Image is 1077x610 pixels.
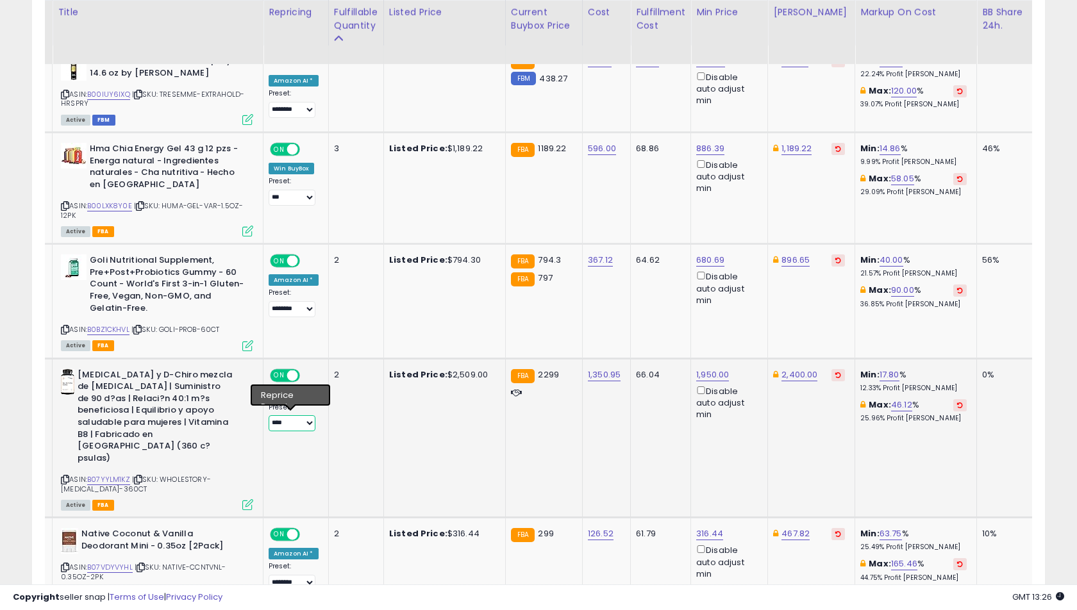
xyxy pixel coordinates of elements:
span: ON [271,256,287,267]
a: B00IUY6IXQ [87,89,130,100]
div: Title [58,5,258,19]
span: 470 [538,54,553,67]
img: 31GrCizRtuL._SL40_.jpg [61,369,74,395]
span: | SKU: TRESEMME-EXTRAHOLD-HRSPRY [61,89,244,108]
span: OFF [298,144,319,155]
img: 417AXDNCQVL._SL40_.jpg [61,143,87,169]
div: Amazon AI * [269,274,319,286]
div: 2 [334,254,374,266]
div: BB Share 24h. [982,5,1029,32]
span: | SKU: HUMA-GEL-VAR-1.5OZ-12PK [61,201,243,220]
div: Fulfillable Quantity [334,5,378,32]
span: 299 [538,527,553,540]
a: 17.80 [880,368,899,381]
span: 2025-09-8 13:26 GMT [1012,591,1064,603]
div: Preset: [269,89,319,118]
a: 14.86 [880,142,901,155]
a: 1,950.00 [696,368,729,381]
div: Listed Price [389,5,500,19]
div: $794.30 [389,254,496,266]
div: ASIN: [61,254,253,349]
span: FBA [92,226,114,237]
span: FBA [92,340,114,351]
div: seller snap | | [13,591,222,604]
a: 63.75 [880,527,902,540]
a: 165.46 [891,557,917,570]
div: ASIN: [61,528,253,597]
div: 2 [334,528,374,540]
p: 12.33% Profit [PERSON_NAME] [860,384,967,393]
b: Min: [860,54,880,67]
span: All listings currently available for purchase on Amazon [61,226,90,237]
p: 25.49% Profit [PERSON_NAME] [860,543,967,552]
span: 438.27 [539,72,567,85]
div: % [860,284,967,308]
span: 797 [538,272,552,284]
div: 56% [982,254,1024,266]
div: % [860,143,967,167]
a: B0BZ1CKHVL [87,324,129,335]
div: 2 [334,369,374,381]
div: Preset: [269,562,319,591]
div: Cost [588,5,625,19]
span: | SKU: GOLI-PROB-60CT [131,324,220,334]
b: Min: [860,368,880,381]
div: ASIN: [61,143,253,235]
div: 61.79 [636,528,681,540]
b: Goli Nutritional Supplement, Pre+Post+Probiotics Gummy - 60 Count - World's First 3-in-1 Gluten-F... [90,254,246,317]
div: % [860,369,967,393]
span: | SKU: NATIVE-CCNTVNL-0.35OZ-2PK [61,562,226,581]
b: Min: [860,254,880,266]
a: 126.52 [588,527,614,540]
div: Preset: [269,177,319,206]
a: 1,189.22 [781,142,812,155]
small: FBA [511,254,535,268]
small: FBM [511,72,536,85]
p: 22.24% Profit [PERSON_NAME] [860,70,967,79]
span: All listings currently available for purchase on Amazon [61,500,90,511]
div: 3 [334,143,374,154]
span: OFF [298,256,319,267]
b: Listed Price: [389,54,447,67]
div: Current Buybox Price [511,5,577,32]
p: 36.85% Profit [PERSON_NAME] [860,300,967,309]
b: Listed Price: [389,254,447,266]
span: ON [271,370,287,381]
p: 25.96% Profit [PERSON_NAME] [860,414,967,423]
div: $1,189.22 [389,143,496,154]
small: FBA [511,369,535,383]
strong: Copyright [13,591,60,603]
a: 886.39 [696,142,724,155]
span: 1189.22 [538,142,566,154]
a: 896.65 [781,254,810,267]
div: 0% [982,369,1024,381]
div: Disable auto adjust min [696,158,758,194]
div: % [860,558,967,582]
small: FBA [511,528,535,542]
span: 794.3 [538,254,561,266]
a: 40.00 [880,254,903,267]
div: Repricing [269,5,323,19]
i: This overrides the store level max markup for this listing [860,400,865,409]
div: % [860,399,967,423]
a: Privacy Policy [166,591,222,603]
a: B00LXK8Y0E [87,201,132,211]
div: ASIN: [61,55,253,124]
a: 90.00 [891,284,914,297]
div: 64.62 [636,254,681,266]
span: OFF [298,529,319,540]
a: 316.44 [696,527,723,540]
p: 39.07% Profit [PERSON_NAME] [860,100,967,109]
div: 10% [982,528,1024,540]
b: Max: [869,172,891,185]
div: Disable auto adjust min [696,269,758,306]
div: 46% [982,143,1024,154]
div: % [860,254,967,278]
span: ON [271,529,287,540]
span: All listings currently available for purchase on Amazon [61,340,90,351]
p: 21.57% Profit [PERSON_NAME] [860,269,967,278]
div: Amazon AI * [269,548,319,559]
div: $316.44 [389,528,496,540]
div: Fulfillment Cost [636,5,685,32]
div: Disable auto adjust min [696,543,758,579]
